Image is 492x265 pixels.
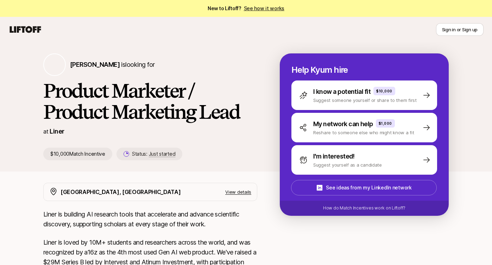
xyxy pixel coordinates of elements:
[313,161,382,168] p: Suggest yourself as a candidate
[313,129,414,136] p: Reshare to someone else who might know a fit
[323,205,405,211] p: How do Match Incentives work on Liftoff?
[43,80,257,122] h1: Product Marketer / Product Marketing Lead
[291,180,437,195] button: See ideas from my LinkedIn network
[43,127,48,136] p: at
[132,150,175,158] p: Status:
[313,87,371,97] p: I know a potential fit
[50,128,64,135] a: Liner
[436,23,484,36] button: Sign in or Sign up
[70,60,154,70] p: is looking for
[291,65,437,75] p: Help Kyum hire
[149,151,176,157] span: Just started
[244,5,285,11] a: See how it works
[313,97,417,104] p: Suggest someone yourself or share to them first
[313,151,355,161] p: I'm interested!
[313,119,373,129] p: My network can help
[225,188,251,195] p: View details
[208,4,284,13] span: New to Liftoff?
[43,148,112,160] p: $10,000 Match Incentive
[379,121,392,126] p: $1,000
[376,88,392,94] p: $10,000
[326,183,411,192] p: See ideas from my LinkedIn network
[43,209,257,229] p: Liner is building AI research tools that accelerate and advance scientific discovery, supporting ...
[61,187,181,196] p: [GEOGRAPHIC_DATA], [GEOGRAPHIC_DATA]
[70,61,120,68] span: [PERSON_NAME]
